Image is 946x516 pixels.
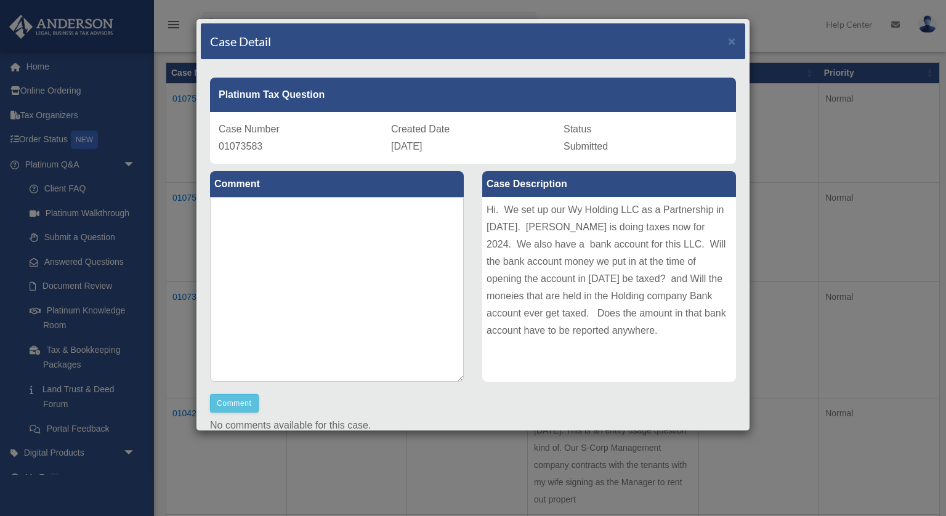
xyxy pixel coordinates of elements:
span: 01073583 [219,141,262,151]
span: Submitted [564,141,608,151]
label: Case Description [482,171,736,197]
p: No comments available for this case. [210,417,736,434]
span: Status [564,124,591,134]
div: Platinum Tax Question [210,78,736,112]
span: × [728,34,736,48]
span: Created Date [391,124,450,134]
button: Close [728,34,736,47]
button: Comment [210,394,259,413]
label: Comment [210,171,464,197]
div: Hi. We set up our Wy Holding LLC as a Partnership in [DATE]. [PERSON_NAME] is doing taxes now for... [482,197,736,382]
h4: Case Detail [210,33,271,50]
span: Case Number [219,124,280,134]
span: [DATE] [391,141,422,151]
